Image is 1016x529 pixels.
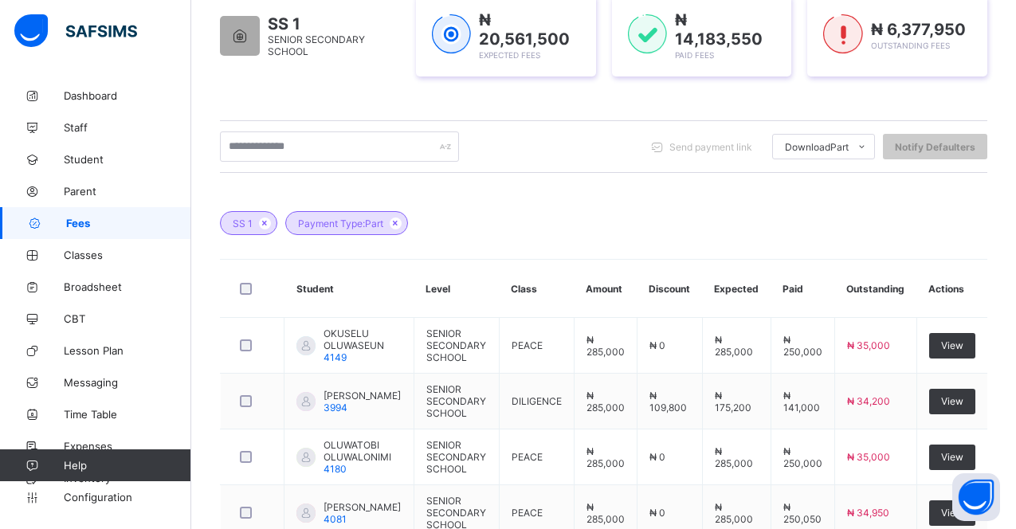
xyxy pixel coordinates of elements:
[64,89,191,102] span: Dashboard
[64,344,191,357] span: Lesson Plan
[268,14,400,33] span: SS 1
[574,260,637,318] th: Amount
[324,351,347,363] span: 4149
[715,334,753,358] span: ₦ 285,000
[847,395,890,407] span: ₦ 34,200
[426,327,486,363] span: SENIOR SECONDARY SCHOOL
[64,440,191,453] span: Expenses
[649,507,665,519] span: ₦ 0
[512,395,562,407] span: DILIGENCE
[324,463,347,475] span: 4180
[64,459,190,472] span: Help
[324,501,401,513] span: [PERSON_NAME]
[847,339,890,351] span: ₦ 35,000
[847,451,890,463] span: ₦ 35,000
[64,153,191,166] span: Student
[649,451,665,463] span: ₦ 0
[649,339,665,351] span: ₦ 0
[941,507,963,519] span: View
[512,339,543,351] span: PEACE
[426,383,486,419] span: SENIOR SECONDARY SCHOOL
[586,501,625,525] span: ₦ 285,000
[64,376,191,389] span: Messaging
[669,141,752,153] span: Send payment link
[941,451,963,463] span: View
[702,260,771,318] th: Expected
[834,260,916,318] th: Outstanding
[783,501,822,525] span: ₦ 250,050
[637,260,702,318] th: Discount
[479,10,570,49] span: ₦ 20,561,500
[783,445,822,469] span: ₦ 250,000
[871,41,950,50] span: Outstanding Fees
[715,390,751,413] span: ₦ 175,200
[64,312,191,325] span: CBT
[895,141,975,153] span: Notify Defaulters
[649,390,687,413] span: ₦ 109,800
[432,14,471,54] img: expected-1.03dd87d44185fb6c27cc9b2570c10499.svg
[916,260,987,318] th: Actions
[479,50,540,60] span: Expected Fees
[512,507,543,519] span: PEACE
[675,10,763,49] span: ₦ 14,183,550
[64,185,191,198] span: Parent
[324,402,347,413] span: 3994
[324,439,402,463] span: OLUWATOBI OLUWALONIMI
[324,390,401,402] span: [PERSON_NAME]
[66,217,191,229] span: Fees
[426,439,486,475] span: SENIOR SECONDARY SCHOOL
[298,217,383,229] span: Payment Type: Part
[512,451,543,463] span: PEACE
[715,501,753,525] span: ₦ 285,000
[675,50,714,60] span: Paid Fees
[871,20,966,39] span: ₦ 6,377,950
[783,390,820,413] span: ₦ 141,000
[64,121,191,134] span: Staff
[14,14,137,48] img: safsims
[64,408,191,421] span: Time Table
[715,445,753,469] span: ₦ 285,000
[64,249,191,261] span: Classes
[941,395,963,407] span: View
[783,334,822,358] span: ₦ 250,000
[268,33,365,57] span: SENIOR SECONDARY SCHOOL
[628,14,667,54] img: paid-1.3eb1404cbcb1d3b736510a26bbfa3ccb.svg
[586,390,625,413] span: ₦ 285,000
[952,473,1000,521] button: Open asap
[941,339,963,351] span: View
[324,513,347,525] span: 4081
[233,217,253,229] span: SS 1
[785,141,849,153] span: Download Part
[284,260,414,318] th: Student
[64,491,190,504] span: Configuration
[586,334,625,358] span: ₦ 285,000
[414,260,499,318] th: Level
[64,280,191,293] span: Broadsheet
[823,14,862,54] img: outstanding-1.146d663e52f09953f639664a84e30106.svg
[847,507,889,519] span: ₦ 34,950
[499,260,574,318] th: Class
[324,327,402,351] span: OKUSELU OLUWASEUN
[586,445,625,469] span: ₦ 285,000
[771,260,834,318] th: Paid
